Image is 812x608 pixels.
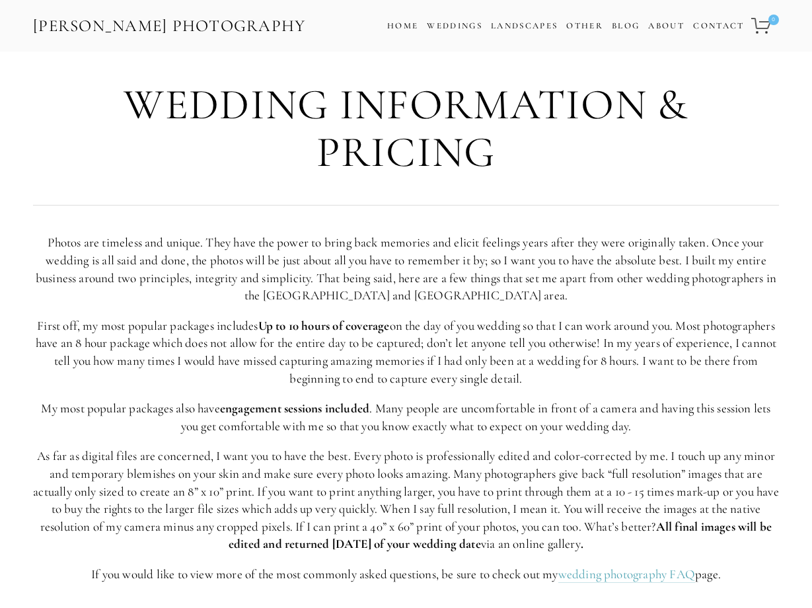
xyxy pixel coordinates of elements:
a: Blog [612,17,640,36]
p: If you would like to view more of the most commonly asked questions, be sure to check out my page. [33,566,779,584]
strong: Up to 10 hours of coverage [258,318,390,333]
a: About [648,17,684,36]
a: Landscapes [491,20,558,31]
p: Photos are timeless and unique. They have the power to bring back memories and elicit feelings ye... [33,234,779,304]
span: 0 [768,15,779,25]
p: As far as digital files are concerned, I want you to have the best. Every photo is professionally... [33,447,779,553]
strong: . [581,536,583,551]
a: Home [387,17,418,36]
h1: Wedding Information & Pricing [33,81,779,176]
a: wedding photography FAQ [558,566,695,583]
a: 0 items in cart [749,10,780,42]
a: [PERSON_NAME] Photography [32,11,307,41]
a: Contact [693,17,744,36]
strong: engagement sessions included [220,400,369,416]
p: First off, my most popular packages includes on the day of you wedding so that I can work around ... [33,317,779,387]
p: My most popular packages also have . Many people are uncomfortable in front of a camera and havin... [33,400,779,435]
a: Other [566,20,603,31]
a: Weddings [427,20,482,31]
